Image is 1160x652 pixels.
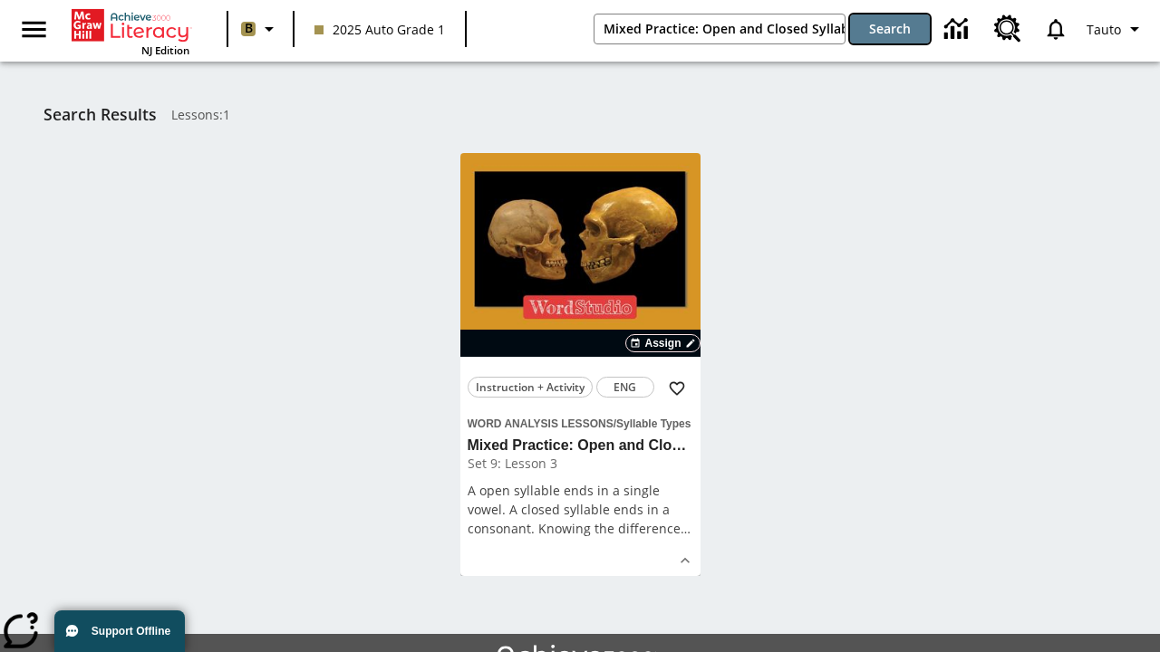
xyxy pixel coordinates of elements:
span: Assign [644,335,681,351]
button: Assign Choose Dates [625,334,700,352]
span: Instruction + Activity [476,378,585,397]
a: Resource Center, Will open in new tab [983,5,1032,53]
span: 2025 Auto Grade 1 [314,20,445,39]
button: Open side menu [7,3,61,56]
a: Notifications [1032,5,1079,53]
h1: Search Results [43,105,157,124]
input: search field [594,14,845,43]
button: Add to Favorites [661,372,693,405]
button: Support Offline [54,610,185,652]
button: Search [850,14,930,43]
span: NJ Edition [141,43,189,57]
span: Tauto [1087,20,1121,39]
span: Support Offline [92,625,170,638]
span: Syllable Types [616,417,691,430]
div: lesson details [460,153,701,576]
button: Show Details [672,547,699,574]
span: / [614,417,616,430]
span: ENG [614,378,636,397]
button: Boost Class color is light brown. Change class color [234,13,287,45]
h3: Mixed Practice: Open and Closed Syllables [468,436,693,455]
button: Profile/Settings [1079,13,1153,45]
div: Home [72,5,189,57]
button: Instruction + Activity [468,377,593,398]
span: Lessons : 1 [171,105,230,124]
span: B [245,17,253,40]
span: Topic: Word Analysis Lessons/Syllable Types [468,413,693,433]
a: Home [72,7,189,43]
span: Word Analysis Lessons [468,417,614,430]
span: … [681,520,691,537]
button: ENG [596,377,654,398]
span: e [673,520,681,537]
a: Data Center [933,5,983,54]
div: A open syllable ends in a single vowel. A closed syllable ends in a consonant. Knowing the differenc [468,481,693,538]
